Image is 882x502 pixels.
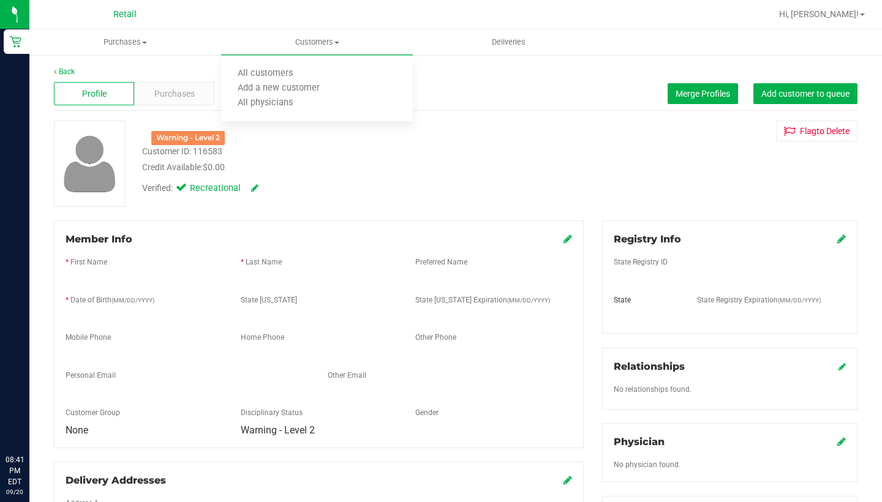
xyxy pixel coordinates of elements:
label: Personal Email [66,370,116,381]
span: Profile [82,88,107,100]
span: Recreational [190,182,239,195]
label: No relationships found. [614,384,692,395]
span: Add customer to queue [761,89,850,99]
div: Warning - Level 2 [151,131,225,145]
label: First Name [70,257,107,268]
span: No physician found. [614,460,680,469]
label: State [US_STATE] [241,294,297,305]
span: Delivery Addresses [66,474,166,486]
button: Flagto Delete [776,121,858,141]
span: All physicians [221,98,309,108]
label: Mobile Phone [66,332,111,343]
label: Customer Group [66,407,120,418]
div: Verified: [142,182,258,195]
a: Purchases [29,29,221,55]
span: Member Info [66,233,132,245]
span: Warning - Level 2 [241,424,315,436]
span: (MM/DD/YYYY) [507,297,550,304]
button: Merge Profiles [668,83,738,104]
label: Last Name [246,257,282,268]
span: Hi, [PERSON_NAME]! [779,9,859,19]
span: (MM/DD/YYYY) [111,297,154,304]
label: State Registry ID [614,257,668,268]
label: Preferred Name [415,257,467,268]
label: State Registry Expiration [697,294,821,305]
inline-svg: Retail [9,36,21,48]
a: Customers All customers Add a new customer All physicians [221,29,413,55]
span: Registry Info [614,233,681,245]
div: Customer ID: 116583 [142,145,222,158]
label: Disciplinary Status [241,407,303,418]
span: (MM/DD/YYYY) [778,297,821,304]
label: Home Phone [241,332,284,343]
span: Retail [113,9,137,20]
span: Merge Profiles [676,89,730,99]
iframe: Resource center [12,404,49,441]
label: Date of Birth [70,294,154,305]
span: Customers [221,37,413,48]
span: Purchases [30,37,221,48]
label: Other Phone [415,332,456,343]
span: $0.00 [203,162,225,172]
span: Physician [614,436,665,448]
div: State [605,294,688,305]
label: Other Email [328,370,366,381]
span: None [66,424,88,436]
div: Credit Available: [142,161,535,174]
label: State [US_STATE] Expiration [415,294,550,305]
span: Purchases [154,88,195,100]
a: Back [54,67,75,76]
a: Deliveries [413,29,605,55]
span: All customers [221,69,309,79]
button: Add customer to queue [753,83,858,104]
p: 08:41 PM EDT [6,454,24,487]
span: Add a new customer [221,83,336,94]
label: Gender [415,407,439,418]
p: 09/20 [6,487,24,496]
span: Relationships [614,361,685,372]
img: user-icon.png [58,132,122,195]
span: Deliveries [475,37,542,48]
